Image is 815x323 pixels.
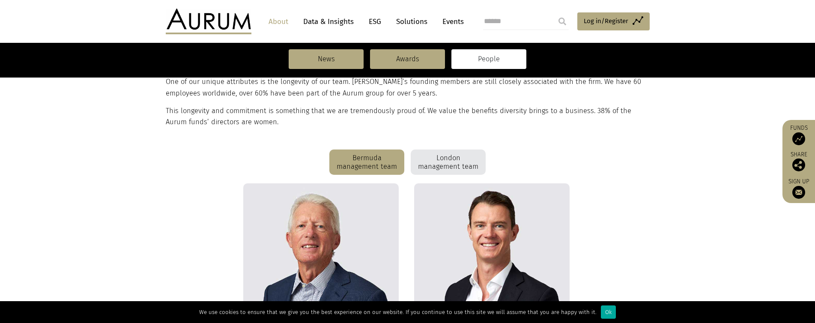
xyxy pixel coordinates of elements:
[787,124,811,145] a: Funds
[392,14,432,30] a: Solutions
[364,14,385,30] a: ESG
[792,186,805,199] img: Sign up to our newsletter
[577,12,650,30] a: Log in/Register
[584,16,628,26] span: Log in/Register
[370,49,445,69] a: Awards
[289,49,364,69] a: News
[601,305,616,319] div: Ok
[166,105,648,128] p: This longevity and commitment is something that we are tremendously proud of. We value the benefi...
[166,9,251,34] img: Aurum
[787,178,811,199] a: Sign up
[264,14,293,30] a: About
[451,49,526,69] a: People
[329,150,404,175] div: Bermuda management team
[787,152,811,171] div: Share
[792,132,805,145] img: Access Funds
[792,159,805,171] img: Share this post
[438,14,464,30] a: Events
[166,76,648,99] p: One of our unique attributes is the longevity of our team. [PERSON_NAME]’s founding members are s...
[411,150,486,175] div: London management team
[299,14,358,30] a: Data & Insights
[554,13,571,30] input: Submit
